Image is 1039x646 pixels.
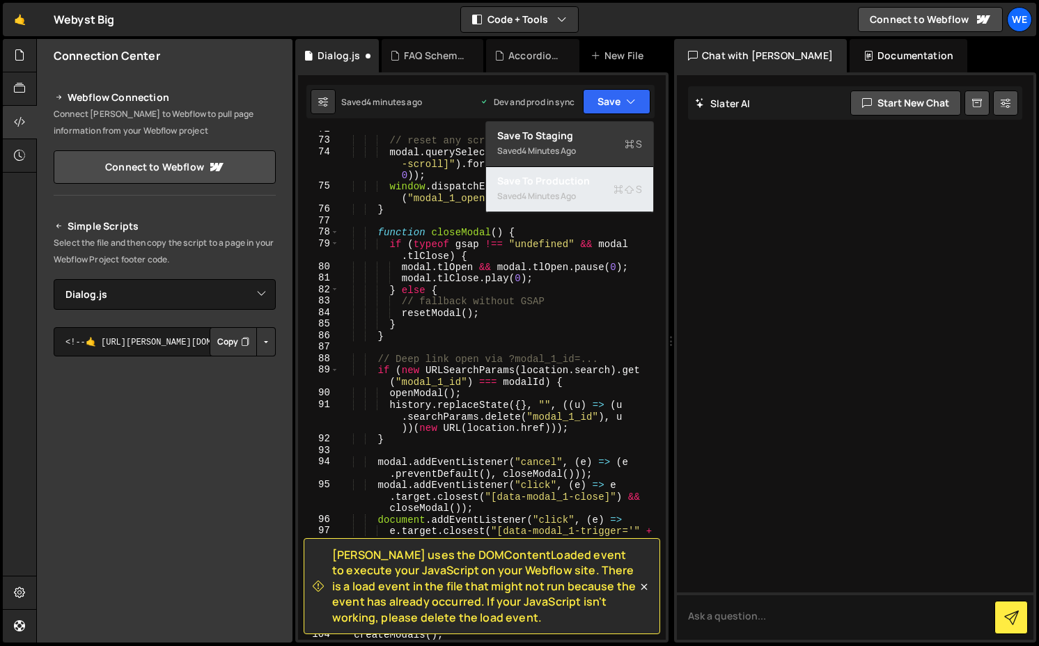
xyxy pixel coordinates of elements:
iframe: YouTube video player [54,379,277,505]
div: 82 [298,284,339,296]
button: Save to StagingS Saved4 minutes ago [486,122,653,167]
span: S [614,182,642,196]
div: 4 minutes ago [522,145,576,157]
button: Save [583,89,650,114]
div: 91 [298,399,339,434]
button: Code + Tools [461,7,578,32]
div: Save to Production [497,174,642,188]
div: 4 minutes ago [366,96,422,108]
div: Accordion.js [508,49,563,63]
div: 85 [298,318,339,330]
p: Connect [PERSON_NAME] to Webflow to pull page information from your Webflow project [54,106,276,139]
div: Saved [341,96,422,108]
h2: Simple Scripts [54,218,276,235]
div: New File [591,49,649,63]
div: 100 [298,571,339,594]
button: Copy [210,327,257,356]
a: We [1007,7,1032,32]
h2: Connection Center [54,48,160,63]
div: 74 [298,146,339,181]
div: 73 [298,134,339,146]
div: Code + Tools [485,121,654,213]
div: 99 [298,560,339,572]
span: [PERSON_NAME] uses the DOMContentLoaded event to execute your JavaScript on your Webflow site. Th... [332,547,637,625]
h2: Slater AI [695,97,751,110]
div: 96 [298,514,339,526]
a: Connect to Webflow [858,7,1003,32]
div: 76 [298,203,339,215]
div: 93 [298,445,339,457]
div: Saved [497,188,642,205]
div: FAQ Schema.js [404,49,467,63]
p: Select the file and then copy the script to a page in your Webflow Project footer code. [54,235,276,268]
div: 84 [298,307,339,319]
div: 88 [298,353,339,365]
h2: Webflow Connection [54,89,276,106]
div: 95 [298,479,339,514]
div: 4 minutes ago [522,190,576,202]
div: Dev and prod in sync [480,96,575,108]
div: 79 [298,238,339,261]
div: 97 [298,525,339,548]
div: 102 [298,606,339,617]
div: 77 [298,215,339,227]
div: 103 [298,617,339,629]
div: 94 [298,456,339,479]
div: Documentation [850,39,967,72]
iframe: YouTube video player [54,514,277,639]
div: 87 [298,341,339,353]
div: 98 [298,548,339,560]
div: 90 [298,387,339,399]
div: 80 [298,261,339,273]
div: 104 [298,629,339,640]
button: Save to ProductionS Saved4 minutes ago [486,167,653,212]
div: 89 [298,364,339,387]
div: 86 [298,330,339,342]
div: Button group with nested dropdown [210,327,276,356]
a: 🤙 [3,3,37,36]
div: 83 [298,295,339,307]
div: Saved [497,143,642,159]
div: Chat with [PERSON_NAME] [674,39,847,72]
span: S [625,137,642,151]
a: Connect to Webflow [54,150,276,184]
div: Webyst Big [54,11,115,28]
div: 92 [298,433,339,445]
div: 78 [298,226,339,238]
div: Dialog.js [318,49,360,63]
button: Start new chat [850,90,961,116]
textarea: <!--🤙 [URL][PERSON_NAME][DOMAIN_NAME]> <script>document.addEventListener("DOMContentLoaded", func... [54,327,276,356]
div: Save to Staging [497,129,642,143]
div: 75 [298,180,339,203]
div: 81 [298,272,339,284]
div: 101 [298,594,339,606]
